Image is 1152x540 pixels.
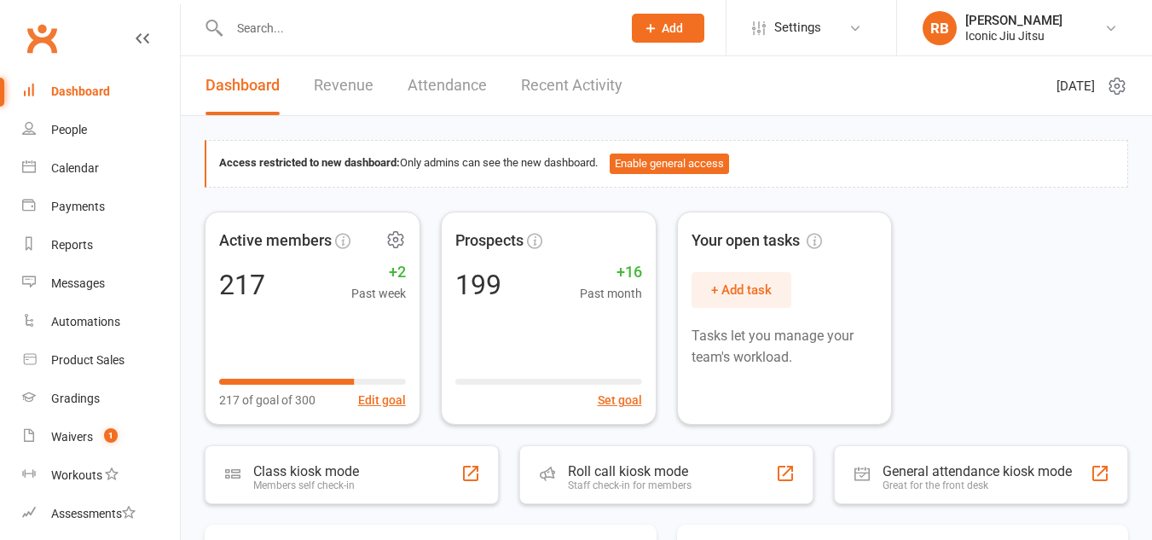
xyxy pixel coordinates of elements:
[104,428,118,443] span: 1
[923,11,957,45] div: RB
[219,154,1114,174] div: Only admins can see the new dashboard.
[358,391,406,409] button: Edit goal
[883,463,1072,479] div: General attendance kiosk mode
[632,14,704,43] button: Add
[22,188,180,226] a: Payments
[206,56,280,115] a: Dashboard
[455,271,501,299] div: 199
[580,260,642,285] span: +16
[253,479,359,491] div: Members self check-in
[580,284,642,303] span: Past month
[22,495,180,533] a: Assessments
[22,418,180,456] a: Waivers 1
[51,315,120,328] div: Automations
[51,430,93,444] div: Waivers
[51,161,99,175] div: Calendar
[22,149,180,188] a: Calendar
[22,226,180,264] a: Reports
[22,73,180,111] a: Dashboard
[22,303,180,341] a: Automations
[408,56,487,115] a: Attendance
[351,284,406,303] span: Past week
[22,341,180,380] a: Product Sales
[22,380,180,418] a: Gradings
[662,21,683,35] span: Add
[224,16,610,40] input: Search...
[1056,76,1095,96] span: [DATE]
[51,84,110,98] div: Dashboard
[22,264,180,303] a: Messages
[22,111,180,149] a: People
[568,479,692,491] div: Staff check-in for members
[51,123,87,136] div: People
[610,154,729,174] button: Enable general access
[20,17,63,60] a: Clubworx
[598,391,642,409] button: Set goal
[965,13,1062,28] div: [PERSON_NAME]
[774,9,821,47] span: Settings
[219,229,332,253] span: Active members
[22,456,180,495] a: Workouts
[883,479,1072,491] div: Great for the front desk
[351,260,406,285] span: +2
[51,507,136,520] div: Assessments
[455,229,524,253] span: Prospects
[219,156,400,169] strong: Access restricted to new dashboard:
[314,56,373,115] a: Revenue
[219,271,265,299] div: 217
[692,229,822,253] span: Your open tasks
[51,200,105,213] div: Payments
[51,468,102,482] div: Workouts
[253,463,359,479] div: Class kiosk mode
[692,272,791,308] button: + Add task
[568,463,692,479] div: Roll call kiosk mode
[51,353,124,367] div: Product Sales
[965,28,1062,44] div: Iconic Jiu Jitsu
[51,392,100,405] div: Gradings
[51,238,93,252] div: Reports
[521,56,622,115] a: Recent Activity
[219,391,315,409] span: 217 of goal of 300
[51,276,105,290] div: Messages
[692,325,878,369] p: Tasks let you manage your team's workload.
